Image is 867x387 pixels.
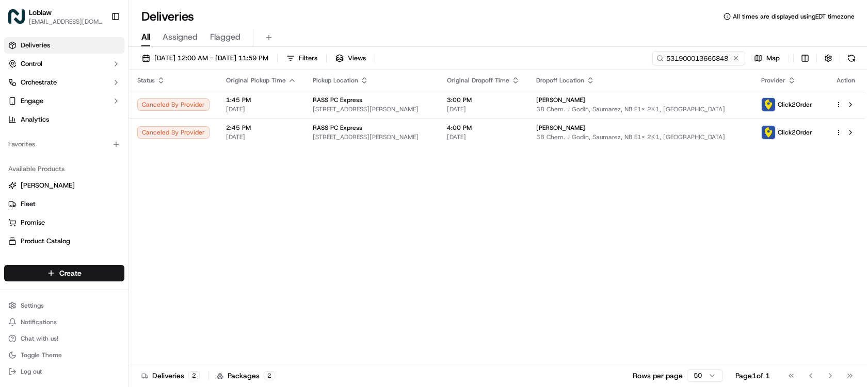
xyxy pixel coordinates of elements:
[87,188,91,196] span: •
[652,51,745,65] input: Type to search
[4,315,124,329] button: Notifications
[21,318,57,326] span: Notifications
[4,298,124,313] button: Settings
[447,124,520,132] span: 4:00 PM
[21,160,29,169] img: 1736555255976-a54dd68f-1ca7-489b-9aae-adbdc363a1c4
[154,54,268,63] span: [DATE] 12:00 AM - [DATE] 11:59 PM
[313,76,358,85] span: Pickup Location
[21,78,57,87] span: Orchestrate
[46,109,142,117] div: We're available if you need us!
[21,301,44,310] span: Settings
[10,41,188,58] p: Welcome 👋
[4,265,124,281] button: Create
[160,132,188,144] button: See all
[762,98,775,111] img: profile_click2order_cartwheel.png
[27,66,186,77] input: Got a question? Start typing here...
[4,177,124,194] button: [PERSON_NAME]
[21,188,29,196] img: 1736555255976-a54dd68f-1ca7-489b-9aae-adbdc363a1c4
[22,98,40,117] img: 1753817452368-0c19585d-7be3-40d9-9a41-2dc781b3d1eb
[59,268,82,278] span: Create
[447,133,520,141] span: [DATE]
[447,76,509,85] span: Original Dropoff Time
[4,196,124,212] button: Fleet
[313,124,362,132] span: RASS PC Express
[844,51,859,65] button: Refresh
[10,134,69,142] div: Past conversations
[141,31,150,43] span: All
[10,231,19,240] div: 📗
[536,105,745,113] span: 38 Chem. J Godin, Saumarez, NB E1X 2K1, [GEOGRAPHIC_DATA]
[8,218,120,227] a: Promise
[10,178,27,194] img: Klarizel Pensader
[21,59,42,69] span: Control
[21,41,50,50] span: Deliveries
[4,364,124,379] button: Log out
[32,188,85,196] span: Klarizel Pensader
[8,199,120,209] a: Fleet
[6,226,83,245] a: 📗Knowledge Base
[217,371,275,381] div: Packages
[4,233,124,249] button: Product Catalog
[83,226,170,245] a: 💻API Documentation
[778,128,812,137] span: Click2Order
[21,367,42,376] span: Log out
[749,51,784,65] button: Map
[226,124,296,132] span: 2:45 PM
[21,334,58,343] span: Chat with us!
[447,105,520,113] span: [DATE]
[93,188,122,196] span: 11:07 AM
[21,199,36,209] span: Fleet
[633,371,683,381] p: Rows per page
[762,126,775,139] img: profile_click2order_cartwheel.png
[778,100,812,109] span: Click2Order
[21,181,75,190] span: [PERSON_NAME]
[226,76,286,85] span: Original Pickup Time
[21,115,49,124] span: Analytics
[29,18,103,26] button: [EMAIL_ADDRESS][DOMAIN_NAME]
[4,56,124,72] button: Control
[264,371,275,380] div: 2
[4,331,124,346] button: Chat with us!
[735,371,770,381] div: Page 1 of 1
[46,98,169,109] div: Start new chat
[32,160,84,168] span: [PERSON_NAME]
[21,237,70,246] span: Product Catalog
[10,98,29,117] img: 1736555255976-a54dd68f-1ca7-489b-9aae-adbdc363a1c4
[137,51,273,65] button: [DATE] 12:00 AM - [DATE] 11:59 PM
[4,4,107,29] button: LoblawLoblaw[EMAIL_ADDRESS][DOMAIN_NAME]
[8,181,120,190] a: [PERSON_NAME]
[226,96,296,104] span: 1:45 PM
[331,51,371,65] button: Views
[4,214,124,231] button: Promise
[4,136,124,153] div: Favorites
[91,160,121,168] span: 11:21 AM
[766,54,780,63] span: Map
[313,133,430,141] span: [STREET_ADDRESS][PERSON_NAME]
[733,12,855,21] span: All times are displayed using EDT timezone
[10,10,31,31] img: Nash
[282,51,322,65] button: Filters
[4,74,124,91] button: Orchestrate
[4,161,124,177] div: Available Products
[447,96,520,104] span: 3:00 PM
[86,160,89,168] span: •
[141,8,194,25] h1: Deliveries
[98,230,166,241] span: API Documentation
[141,371,200,381] div: Deliveries
[210,31,240,43] span: Flagged
[536,133,745,141] span: 38 Chem. J Godin, Saumarez, NB E1X 2K1, [GEOGRAPHIC_DATA]
[8,255,120,264] a: Returns
[73,255,125,263] a: Powered byPylon
[299,54,317,63] span: Filters
[137,76,155,85] span: Status
[313,96,362,104] span: RASS PC Express
[536,76,584,85] span: Dropoff Location
[21,255,44,264] span: Returns
[163,31,198,43] span: Assigned
[4,348,124,362] button: Toggle Theme
[4,37,124,54] a: Deliveries
[536,96,585,104] span: [PERSON_NAME]
[29,7,52,18] span: Loblaw
[175,102,188,114] button: Start new chat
